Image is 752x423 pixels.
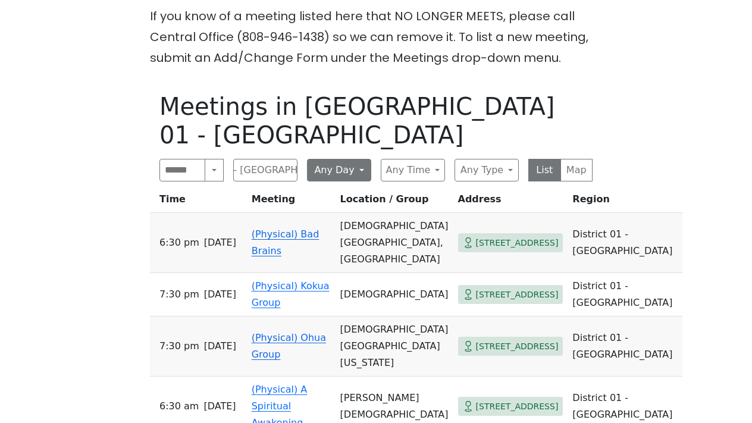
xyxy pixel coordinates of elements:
a: (Physical) Kokua Group [252,280,330,308]
th: Address [453,191,568,213]
a: (Physical) Ohua Group [252,332,326,360]
button: Map [560,159,593,181]
span: [DATE] [204,286,236,303]
p: If you know of a meeting listed here that NO LONGER MEETS, please call Central Office (808-946-14... [150,6,602,68]
span: [DATE] [204,338,236,355]
td: District 01 - [GEOGRAPHIC_DATA] [568,317,682,377]
td: [DEMOGRAPHIC_DATA] [336,273,453,317]
span: 6:30 PM [159,234,199,251]
span: [STREET_ADDRESS] [476,287,559,302]
th: Region [568,191,682,213]
button: List [528,159,561,181]
th: Meeting [247,191,336,213]
a: (Physical) Bad Brains [252,228,319,256]
input: Search [159,159,205,181]
button: District 01 - [GEOGRAPHIC_DATA] [233,159,297,181]
span: 6:30 AM [159,398,199,415]
td: District 01 - [GEOGRAPHIC_DATA] [568,273,682,317]
span: [DATE] [204,234,236,251]
th: Time [150,191,247,213]
span: [DATE] [203,398,236,415]
button: Any Day [307,159,371,181]
button: Any Type [455,159,519,181]
td: District 01 - [GEOGRAPHIC_DATA] [568,213,682,273]
span: [STREET_ADDRESS] [476,236,559,250]
span: 7:30 PM [159,338,199,355]
span: [STREET_ADDRESS] [476,339,559,354]
td: [DEMOGRAPHIC_DATA][GEOGRAPHIC_DATA][US_STATE] [336,317,453,377]
td: [DEMOGRAPHIC_DATA][GEOGRAPHIC_DATA], [GEOGRAPHIC_DATA] [336,213,453,273]
span: [STREET_ADDRESS] [476,399,559,414]
button: Any Time [381,159,445,181]
th: Location / Group [336,191,453,213]
h1: Meetings in [GEOGRAPHIC_DATA] 01 - [GEOGRAPHIC_DATA] [159,92,593,149]
span: 7:30 PM [159,286,199,303]
button: Search [205,159,224,181]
